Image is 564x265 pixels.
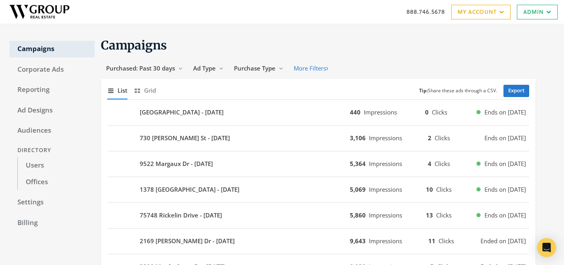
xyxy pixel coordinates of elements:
a: Offices [17,174,95,191]
button: 75748 Rickelin Drive - [DATE]5,860Impressions13ClicksEnds on [DATE] [107,206,529,225]
b: 5,364 [350,160,366,168]
b: 5,069 [350,185,366,193]
span: Ends on [DATE] [484,133,526,143]
span: Ends on [DATE] [484,185,526,194]
button: 1378 [GEOGRAPHIC_DATA] - [DATE]5,069Impressions10ClicksEnds on [DATE] [107,180,529,199]
b: 13 [426,211,433,219]
button: 2169 [PERSON_NAME] Dr - [DATE]9,643Impressions11ClicksEnded on [DATE] [107,232,529,251]
b: 9522 Margaux Dr - [DATE] [140,159,213,168]
small: Share these ads through a CSV. [419,87,497,95]
span: Ends on [DATE] [484,211,526,220]
span: Clicks [432,108,447,116]
a: Reporting [9,82,95,98]
span: Impressions [364,108,397,116]
button: More Filters [289,61,333,76]
span: Ad Type [193,64,216,72]
span: Impressions [369,134,402,142]
span: Grid [144,86,156,95]
span: Ended on [DATE] [480,236,526,246]
a: Billing [9,215,95,231]
b: 10 [426,185,433,193]
button: Purchase Type [229,61,289,76]
a: 888.746.5678 [406,8,445,16]
a: My Account [451,5,511,19]
b: 0 [425,108,429,116]
a: Admin [517,5,558,19]
b: 75748 Rickelin Drive - [DATE] [140,211,222,220]
b: 5,860 [350,211,366,219]
a: Settings [9,194,95,211]
span: List [118,86,127,95]
span: Impressions [369,211,402,219]
span: Clicks [435,160,450,168]
span: Ends on [DATE] [484,108,526,117]
img: Adwerx [6,2,72,22]
span: Ends on [DATE] [484,159,526,168]
button: Ad Type [188,61,229,76]
a: Export [503,85,529,97]
button: List [107,82,127,99]
span: Clicks [439,237,454,245]
b: 2169 [PERSON_NAME] Dr - [DATE] [140,236,235,246]
b: [GEOGRAPHIC_DATA] - [DATE] [140,108,224,117]
a: Audiences [9,122,95,139]
a: Campaigns [9,41,95,57]
span: Clicks [436,211,452,219]
span: Purchase Type [234,64,275,72]
a: Ad Designs [9,102,95,119]
b: 4 [428,160,431,168]
b: 440 [350,108,361,116]
div: Directory [9,143,95,158]
b: Tip: [419,87,428,94]
span: Impressions [369,160,402,168]
b: 2 [428,134,431,142]
span: Impressions [369,185,402,193]
a: Users [17,157,95,174]
button: 9522 Margaux Dr - [DATE]5,364Impressions4ClicksEnds on [DATE] [107,154,529,173]
b: 3,106 [350,134,366,142]
button: Purchased: Past 30 days [101,61,188,76]
button: 730 [PERSON_NAME] St - [DATE]3,106Impressions2ClicksEnds on [DATE] [107,129,529,148]
button: [GEOGRAPHIC_DATA] - [DATE]440Impressions0ClicksEnds on [DATE] [107,103,529,122]
span: Clicks [436,185,452,193]
span: Clicks [435,134,450,142]
span: Campaigns [101,38,167,53]
a: Corporate Ads [9,61,95,78]
b: 730 [PERSON_NAME] St - [DATE] [140,133,230,143]
b: 9,643 [350,237,366,245]
b: 11 [428,237,435,245]
button: Grid [134,82,156,99]
div: Open Intercom Messenger [537,238,556,257]
span: Impressions [369,237,402,245]
span: Purchased: Past 30 days [106,64,175,72]
b: 1378 [GEOGRAPHIC_DATA] - [DATE] [140,185,239,194]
